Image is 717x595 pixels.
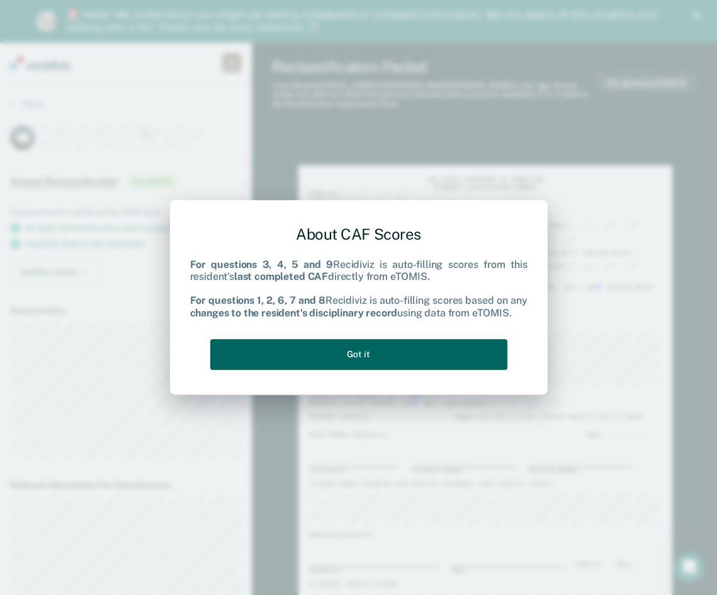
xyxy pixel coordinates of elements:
[190,307,398,319] b: changes to the resident's disciplinary record
[67,9,661,34] div: 🚨 Hello! We understand you might be seeing mislabeled or outdated information. We are aware of th...
[190,259,334,270] b: For questions 3, 4, 5 and 9
[234,270,328,282] b: last completed CAF
[693,11,706,19] div: Close
[210,339,507,370] button: Got it
[190,215,528,253] div: About CAF Scores
[190,295,325,307] b: For questions 1, 2, 6, 7 and 8
[190,259,528,319] div: Recidiviz is auto-filling scores from this resident's directly from eTOMIS. Recidiviz is auto-fil...
[37,11,57,31] img: Profile image for Kim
